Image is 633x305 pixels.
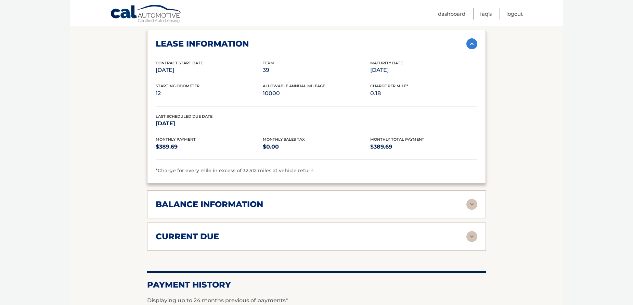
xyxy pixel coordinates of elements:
p: $0.00 [263,142,370,152]
span: Maturity Date [370,61,403,65]
p: 0.18 [370,89,477,98]
span: Last Scheduled Due Date [156,114,212,119]
p: [DATE] [156,119,263,128]
p: $389.69 [370,142,477,152]
span: Monthly Total Payment [370,137,424,142]
a: FAQ's [480,8,492,20]
h2: balance information [156,199,263,209]
p: 12 [156,89,263,98]
span: Monthly Payment [156,137,196,142]
h2: lease information [156,39,249,49]
span: Monthly Sales Tax [263,137,305,142]
h2: current due [156,231,219,242]
span: Term [263,61,274,65]
p: [DATE] [370,65,477,75]
a: Cal Automotive [110,4,182,24]
p: 39 [263,65,370,75]
img: accordion-active.svg [466,38,477,49]
p: $389.69 [156,142,263,152]
span: *Charge for every mile in excess of 32,512 miles at vehicle return [156,167,314,174]
img: accordion-rest.svg [466,199,477,210]
h2: Payment History [147,280,486,290]
p: Displaying up to 24 months previous of payments*. [147,296,486,305]
a: Logout [506,8,523,20]
span: Contract Start Date [156,61,203,65]
span: Starting Odometer [156,84,199,88]
span: Allowable Annual Mileage [263,84,325,88]
span: Charge Per Mile* [370,84,408,88]
p: [DATE] [156,65,263,75]
p: 10000 [263,89,370,98]
a: Dashboard [438,8,465,20]
img: accordion-rest.svg [466,231,477,242]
